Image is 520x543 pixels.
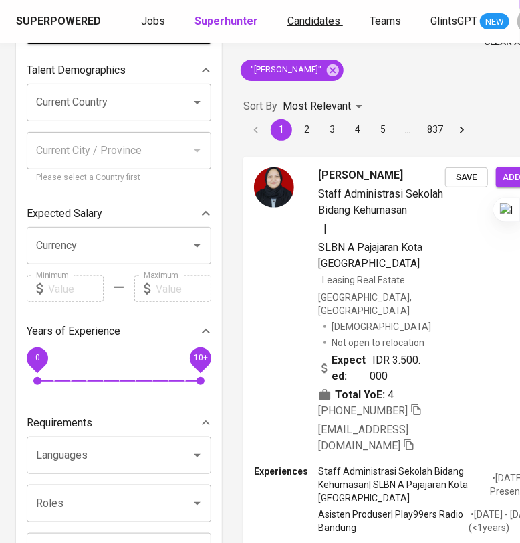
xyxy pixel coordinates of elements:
[188,446,207,465] button: Open
[241,64,330,76] span: "[PERSON_NAME]"
[188,236,207,255] button: Open
[318,508,469,534] p: Asisten Produser | Play99ers Radio Bandung
[318,167,403,183] span: [PERSON_NAME]
[287,13,343,30] a: Candidates
[430,13,509,30] a: GlintsGPT NEW
[16,14,101,29] div: Superpowered
[27,200,211,227] div: Expected Salary
[332,320,433,333] span: [DEMOGRAPHIC_DATA]
[480,15,509,29] span: NEW
[451,119,473,141] button: Go to next page
[283,98,351,114] p: Most Relevant
[193,354,207,363] span: 10+
[287,15,340,27] span: Candidates
[318,291,445,317] div: [GEOGRAPHIC_DATA], [GEOGRAPHIC_DATA]
[254,167,294,208] img: 5b5141c5bbfa17713f46408dbbdd9542.jpg
[188,93,207,112] button: Open
[398,123,419,136] div: …
[27,62,126,78] p: Talent Demographics
[372,119,394,141] button: Go to page 5
[254,465,318,478] p: Experiences
[445,167,488,188] button: Save
[322,275,405,285] span: Leasing Real Estate
[347,119,368,141] button: Go to page 4
[16,14,104,29] a: Superpowered
[370,13,404,30] a: Teams
[388,387,394,403] span: 4
[318,423,408,452] span: [EMAIL_ADDRESS][DOMAIN_NAME]
[27,206,102,222] p: Expected Salary
[452,170,481,185] span: Save
[194,13,261,30] a: Superhunter
[318,465,490,505] p: Staff Administrasi Sekolah Bidang Kehumasan | SLBN A Pajajaran Kota [GEOGRAPHIC_DATA]
[271,119,292,141] button: page 1
[188,494,207,513] button: Open
[321,119,343,141] button: Go to page 3
[318,352,424,384] div: IDR 3.500.000
[27,323,120,339] p: Years of Experience
[241,60,344,81] div: "[PERSON_NAME]"
[370,15,401,27] span: Teams
[423,119,447,141] button: Go to page 837
[27,410,211,437] div: Requirements
[27,318,211,345] div: Years of Experience
[156,275,211,302] input: Value
[318,404,408,417] span: [PHONE_NUMBER]
[323,221,327,237] span: |
[141,13,168,30] a: Jobs
[243,119,475,141] nav: pagination navigation
[335,387,385,403] b: Total YoE:
[48,275,104,302] input: Value
[27,57,211,84] div: Talent Demographics
[430,15,477,27] span: GlintsGPT
[318,241,422,270] span: SLBN A Pajajaran Kota [GEOGRAPHIC_DATA]
[332,352,370,384] b: Expected:
[283,94,367,119] div: Most Relevant
[296,119,317,141] button: Go to page 2
[194,15,258,27] b: Superhunter
[36,171,202,185] p: Please select a Country first
[332,336,424,350] p: Not open to relocation
[35,354,39,363] span: 0
[318,187,443,216] span: Staff Administrasi Sekolah Bidang Kehumasan
[141,15,165,27] span: Jobs
[243,98,277,114] p: Sort By
[27,415,92,431] p: Requirements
